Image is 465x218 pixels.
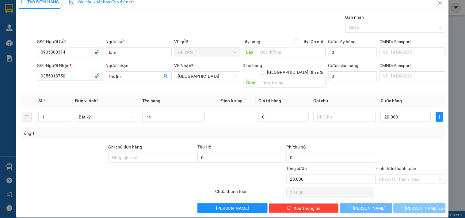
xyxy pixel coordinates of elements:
[22,112,32,122] button: delete
[51,23,84,28] b: [DOMAIN_NAME]
[67,8,81,22] img: logo.jpg
[353,205,386,212] span: [PERSON_NAME]
[287,206,291,211] span: delete
[294,205,320,212] span: Xóa Thông tin
[95,73,100,78] span: phone
[106,62,172,69] div: Người nhận
[328,71,377,81] input: Cước giao hàng
[178,48,236,57] span: ĐL VPNT
[258,112,309,122] input: 0
[197,203,267,213] button: [PERSON_NAME]
[269,203,339,213] button: deleteXóa Thông tin
[75,98,98,103] span: Đơn vị tính
[328,63,359,68] label: Cước giao hàng
[328,39,356,44] label: Cước lấy hàng
[328,47,377,57] input: Cước lấy hàng
[379,38,445,45] div: CMND/Passport
[51,29,84,37] li: (c) 2017
[79,112,134,122] span: Bất kỳ
[109,153,196,163] input: Ghi chú đơn hàng
[8,39,32,79] b: Phúc An Express
[174,63,191,68] span: VP Nhận
[106,38,172,45] div: Người gửi
[436,115,443,119] span: plus
[221,98,242,103] span: Định lượng
[37,62,103,69] div: SĐT Người Nhận
[174,38,240,45] div: VP gửi
[243,78,259,88] span: Giao
[38,98,43,103] span: SL
[258,98,281,103] span: Giá trị hàng
[398,206,405,210] span: loading
[259,78,326,88] input: Dọc đường
[243,63,262,68] span: Giao hàng
[287,144,375,153] div: Phí thu hộ
[346,206,353,210] span: loading
[405,205,448,212] span: [PERSON_NAME] và In
[22,130,180,137] div: Tổng: 1
[178,72,236,81] span: ĐL Quận 5
[243,39,261,44] span: Lấy hàng
[142,112,204,122] input: VD: Bàn, Ghế
[142,98,160,103] span: Tên hàng
[37,38,103,45] div: SĐT Người Gửi
[216,205,249,212] span: [PERSON_NAME]
[38,9,61,38] b: Gửi khách hàng
[243,47,257,57] span: Lấy
[287,166,307,171] span: Tổng cước
[345,15,364,20] label: Gán nhãn
[257,47,326,57] input: Dọc đường
[379,62,445,69] div: CMND/Passport
[163,74,168,79] span: user-add
[215,188,286,199] div: Chưa thanh toán
[311,95,378,107] th: Ghi chú
[436,112,443,122] button: plus
[438,1,443,6] span: close
[95,49,100,54] span: phone
[375,166,416,171] label: Hình thức thanh toán
[265,69,326,76] span: [GEOGRAPHIC_DATA] tận nơi
[314,112,376,122] input: Ghi Chú
[109,145,142,149] label: Ghi chú đơn hàng
[381,98,402,103] span: Cước hàng
[340,203,392,213] button: [PERSON_NAME]
[8,8,38,38] img: logo.jpg
[394,203,446,213] button: [PERSON_NAME] và In
[299,38,326,45] span: Lấy tận nơi
[197,145,212,149] span: Thu Hộ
